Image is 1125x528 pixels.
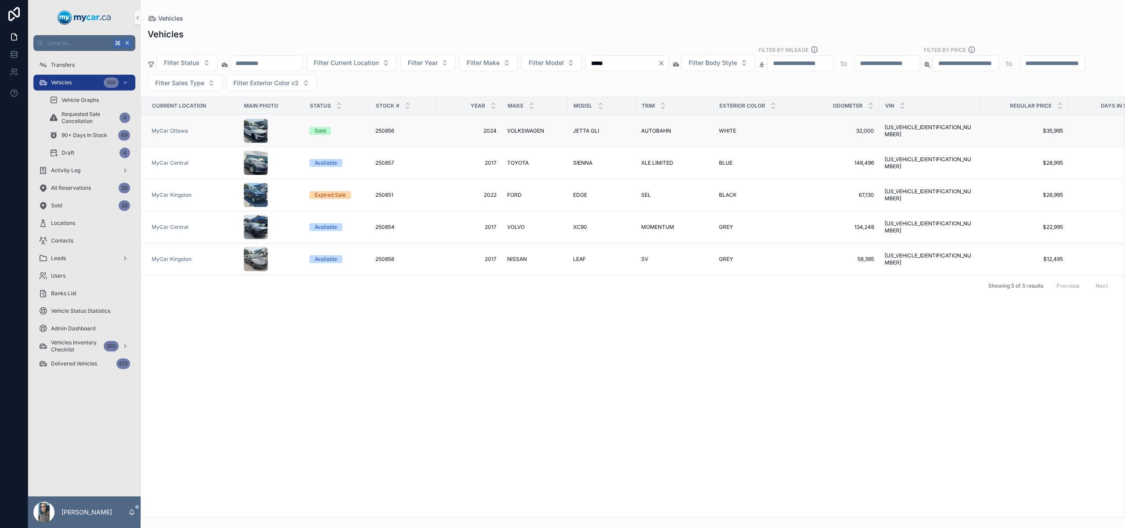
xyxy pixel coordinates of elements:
a: 67,130 [813,192,874,199]
a: GREY [719,224,802,231]
a: BLUE [719,159,802,166]
span: FORD [507,192,522,199]
a: All Reservations28 [33,180,135,196]
span: Year [471,102,485,109]
span: Jump to... [47,40,110,47]
div: scrollable content [28,51,141,496]
span: All Reservations [51,184,91,192]
label: FILTER BY PRICE [924,46,966,54]
span: TOYOTA [507,159,529,166]
div: 49 [118,130,130,141]
div: 613 [116,358,130,369]
a: AUTOBAHN [641,127,708,134]
a: [US_VEHICLE_IDENTIFICATION_NUMBER] [885,188,975,202]
span: Banks List [51,290,76,297]
a: NISSAN [507,256,562,263]
a: [US_VEHICLE_IDENTIFICATION_NUMBER] [885,124,975,138]
span: Filter Status [164,58,200,67]
span: Filter Sales Type [155,79,204,87]
a: Expired Sale [309,191,365,199]
span: 250856 [375,127,394,134]
span: [US_VEHICLE_IDENTIFICATION_NUMBER] [885,220,975,234]
a: MyCar Central [152,224,233,231]
img: App logo [58,11,111,25]
span: GREY [719,256,733,263]
span: EDGE [573,192,587,199]
span: VOLVO [507,224,525,231]
a: Vehicles [148,14,183,23]
a: EDGE [573,192,631,199]
a: VOLVO [507,224,562,231]
a: MOMENTUM [641,224,708,231]
span: LEAF [573,256,586,263]
span: Users [51,272,65,279]
span: BLUE [719,159,733,166]
span: Filter Body Style [689,58,737,67]
a: $22,995 [986,224,1063,231]
button: Select Button [681,54,755,71]
div: 360 [104,341,119,351]
a: 250857 [375,159,431,166]
button: Select Button [400,54,456,71]
span: Filter Current Location [314,58,379,67]
span: WHITE [719,127,736,134]
span: 134,248 [813,224,874,231]
a: JETTA GLI [573,127,631,134]
a: 250858 [375,256,431,263]
a: MyCar Central [152,159,189,166]
span: XLE LIMITED [641,159,673,166]
a: 58,395 [813,256,874,263]
button: Select Button [156,54,218,71]
span: 250851 [375,192,393,199]
div: 360 [104,77,119,88]
a: 2022 [441,192,497,199]
span: Transfers [51,61,75,69]
span: XC90 [573,224,587,231]
p: [PERSON_NAME] [62,508,112,517]
a: 2017 [441,224,497,231]
a: Leads [33,250,135,266]
span: Vehicles [158,14,183,23]
span: $12,495 [986,256,1063,263]
span: AUTOBAHN [641,127,671,134]
span: Vehicle Status Statistics [51,307,110,315]
span: Model [573,102,592,109]
div: 4 [120,112,130,123]
span: Filter Exterior Color v2 [233,79,299,87]
span: $28,995 [986,159,1063,166]
a: SV [641,256,708,263]
a: FORD [507,192,562,199]
span: Admin Dashboard [51,325,95,332]
a: 148,496 [813,159,874,166]
div: Expired Sale [315,191,346,199]
a: TOYOTA [507,159,562,166]
span: SV [641,256,648,263]
span: Main Photo [244,102,278,109]
span: Filter Year [408,58,438,67]
span: Current Location [152,102,206,109]
span: Vehicles Inventory Checklist [51,339,100,353]
a: MyCar Ottawa [152,127,188,134]
span: MyCar Kingston [152,256,192,263]
label: Filter By Mileage [758,46,809,54]
h1: Vehicles [148,28,184,40]
a: Vehicle Graphs [44,92,135,108]
span: GREY [719,224,733,231]
span: $26,995 [986,192,1063,199]
a: Available [309,255,365,263]
span: Activity Log [51,167,80,174]
a: 90+ Days In Stock49 [44,127,135,143]
span: SEL [641,192,651,199]
span: Vehicle Graphs [62,97,99,104]
a: MyCar Kingston [152,256,233,263]
a: 2017 [441,256,497,263]
span: Requested Sale Cancellation [62,111,116,125]
a: Draft4 [44,145,135,161]
button: Clear [658,60,668,67]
